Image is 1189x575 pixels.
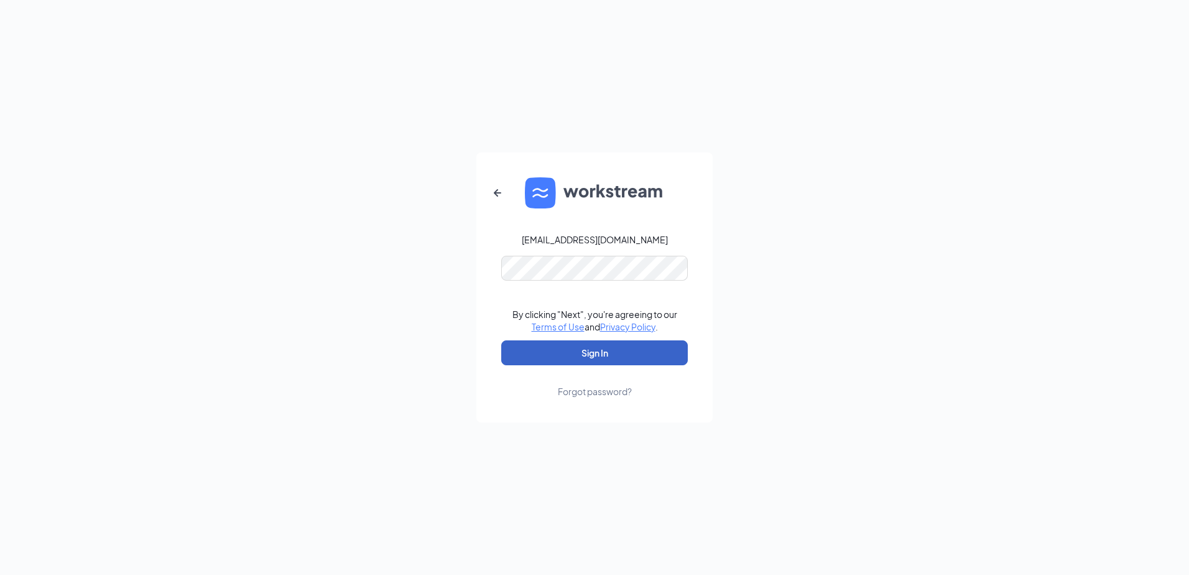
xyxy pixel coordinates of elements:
[532,321,585,332] a: Terms of Use
[501,340,688,365] button: Sign In
[558,365,632,398] a: Forgot password?
[483,178,512,208] button: ArrowLeftNew
[600,321,655,332] a: Privacy Policy
[525,177,664,208] img: WS logo and Workstream text
[512,308,677,333] div: By clicking "Next", you're agreeing to our and .
[558,385,632,398] div: Forgot password?
[490,185,505,200] svg: ArrowLeftNew
[522,233,668,246] div: [EMAIL_ADDRESS][DOMAIN_NAME]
